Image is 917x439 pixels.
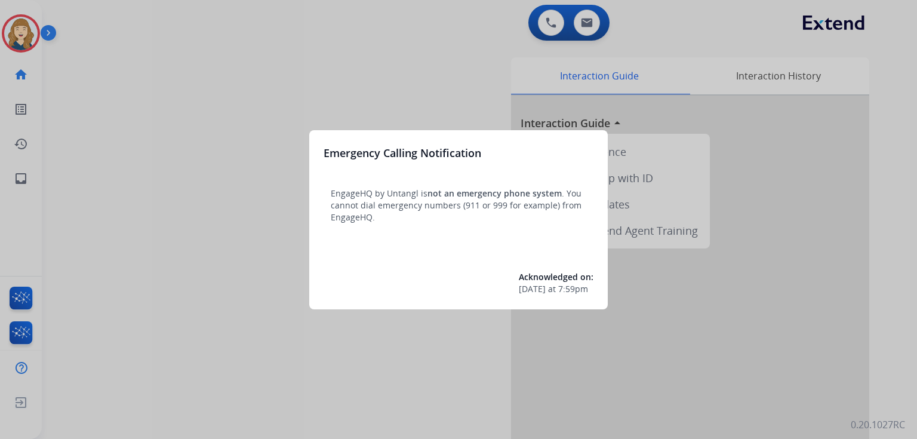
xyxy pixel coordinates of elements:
[519,271,593,283] span: Acknowledged on:
[851,417,905,432] p: 0.20.1027RC
[324,145,481,161] h3: Emergency Calling Notification
[331,188,586,223] p: EngageHQ by Untangl is . You cannot dial emergency numbers (911 or 999 for example) from EngageHQ.
[427,188,562,199] span: not an emergency phone system
[519,283,546,295] span: [DATE]
[519,283,593,295] div: at
[558,283,588,295] span: 7:59pm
